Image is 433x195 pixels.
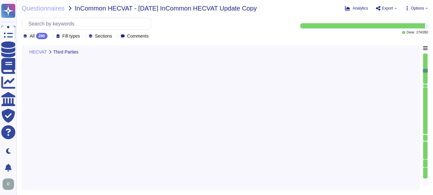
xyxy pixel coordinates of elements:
button: user [1,177,18,191]
span: Third Parties [53,50,78,54]
span: All [30,34,35,38]
div: 280 [36,33,48,39]
span: InCommon HECVAT - [DATE] InCommon HECVAT Update Copy [75,5,257,11]
span: Export [382,6,393,10]
span: Done: [407,31,415,34]
span: Comments [127,34,149,38]
span: Questionnaires [22,5,65,11]
span: Fill types [62,34,80,38]
span: Analytics [353,6,368,10]
span: Sections [95,34,112,38]
button: Analytics [345,6,368,11]
span: HECVAT [29,50,47,54]
input: Search by keywords [25,18,151,29]
span: 274 / 280 [416,31,428,34]
img: user [3,178,14,190]
span: Options [411,6,424,10]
